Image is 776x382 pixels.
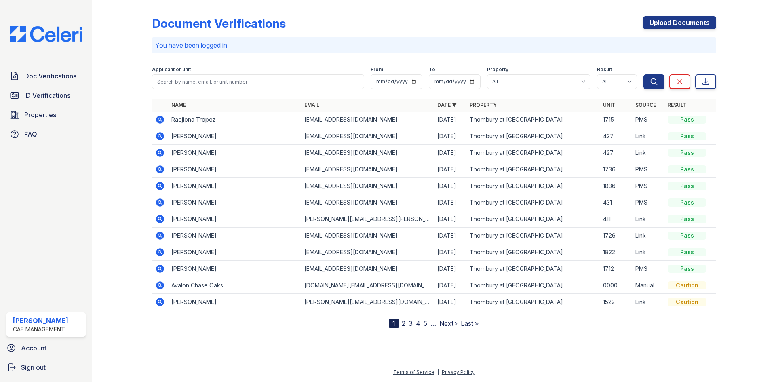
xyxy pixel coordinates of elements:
[632,294,664,310] td: Link
[668,198,706,207] div: Pass
[600,228,632,244] td: 1726
[152,66,191,73] label: Applicant or unit
[434,261,466,277] td: [DATE]
[434,112,466,128] td: [DATE]
[668,116,706,124] div: Pass
[424,319,427,327] a: 5
[632,228,664,244] td: Link
[301,161,434,178] td: [EMAIL_ADDRESS][DOMAIN_NAME]
[600,211,632,228] td: 411
[668,182,706,190] div: Pass
[301,211,434,228] td: [PERSON_NAME][EMAIL_ADDRESS][PERSON_NAME][DOMAIN_NAME]
[3,359,89,376] a: Sign out
[6,107,86,123] a: Properties
[668,132,706,140] div: Pass
[466,244,599,261] td: Thornbury at [GEOGRAPHIC_DATA]
[6,87,86,103] a: ID Verifications
[168,112,301,128] td: Raejiona Tropez
[24,129,37,139] span: FAQ
[442,369,475,375] a: Privacy Policy
[24,110,56,120] span: Properties
[371,66,383,73] label: From
[668,248,706,256] div: Pass
[600,112,632,128] td: 1715
[301,178,434,194] td: [EMAIL_ADDRESS][DOMAIN_NAME]
[600,277,632,294] td: 0000
[600,145,632,161] td: 427
[632,244,664,261] td: Link
[301,112,434,128] td: [EMAIL_ADDRESS][DOMAIN_NAME]
[466,277,599,294] td: Thornbury at [GEOGRAPHIC_DATA]
[632,261,664,277] td: PMS
[155,40,713,50] p: You have been logged in
[466,178,599,194] td: Thornbury at [GEOGRAPHIC_DATA]
[668,232,706,240] div: Pass
[668,265,706,273] div: Pass
[461,319,479,327] a: Last »
[13,325,68,333] div: CAF Management
[434,194,466,211] td: [DATE]
[466,161,599,178] td: Thornbury at [GEOGRAPHIC_DATA]
[632,161,664,178] td: PMS
[416,319,420,327] a: 4
[668,215,706,223] div: Pass
[466,128,599,145] td: Thornbury at [GEOGRAPHIC_DATA]
[632,211,664,228] td: Link
[632,194,664,211] td: PMS
[168,211,301,228] td: [PERSON_NAME]
[632,112,664,128] td: PMS
[168,194,301,211] td: [PERSON_NAME]
[668,149,706,157] div: Pass
[434,211,466,228] td: [DATE]
[668,165,706,173] div: Pass
[600,128,632,145] td: 427
[389,319,399,328] div: 1
[301,128,434,145] td: [EMAIL_ADDRESS][DOMAIN_NAME]
[152,16,286,31] div: Document Verifications
[168,178,301,194] td: [PERSON_NAME]
[603,102,615,108] a: Unit
[3,340,89,356] a: Account
[168,145,301,161] td: [PERSON_NAME]
[21,343,46,353] span: Account
[434,161,466,178] td: [DATE]
[632,277,664,294] td: Manual
[168,128,301,145] td: [PERSON_NAME]
[434,128,466,145] td: [DATE]
[597,66,612,73] label: Result
[301,277,434,294] td: [DOMAIN_NAME][EMAIL_ADDRESS][DOMAIN_NAME]
[668,298,706,306] div: Caution
[434,145,466,161] td: [DATE]
[393,369,434,375] a: Terms of Service
[437,102,457,108] a: Date ▼
[301,194,434,211] td: [EMAIL_ADDRESS][DOMAIN_NAME]
[600,161,632,178] td: 1736
[13,316,68,325] div: [PERSON_NAME]
[434,294,466,310] td: [DATE]
[470,102,497,108] a: Property
[632,128,664,145] td: Link
[466,261,599,277] td: Thornbury at [GEOGRAPHIC_DATA]
[466,194,599,211] td: Thornbury at [GEOGRAPHIC_DATA]
[643,16,716,29] a: Upload Documents
[466,211,599,228] td: Thornbury at [GEOGRAPHIC_DATA]
[168,277,301,294] td: Avalon Chase Oaks
[301,261,434,277] td: [EMAIL_ADDRESS][DOMAIN_NAME]
[668,281,706,289] div: Caution
[409,319,413,327] a: 3
[168,261,301,277] td: [PERSON_NAME]
[24,71,76,81] span: Doc Verifications
[168,244,301,261] td: [PERSON_NAME]
[6,126,86,142] a: FAQ
[168,228,301,244] td: [PERSON_NAME]
[301,228,434,244] td: [EMAIL_ADDRESS][DOMAIN_NAME]
[430,319,436,328] span: …
[171,102,186,108] a: Name
[21,363,46,372] span: Sign out
[301,244,434,261] td: [EMAIL_ADDRESS][DOMAIN_NAME]
[632,145,664,161] td: Link
[301,294,434,310] td: [PERSON_NAME][EMAIL_ADDRESS][DOMAIN_NAME]
[635,102,656,108] a: Source
[429,66,435,73] label: To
